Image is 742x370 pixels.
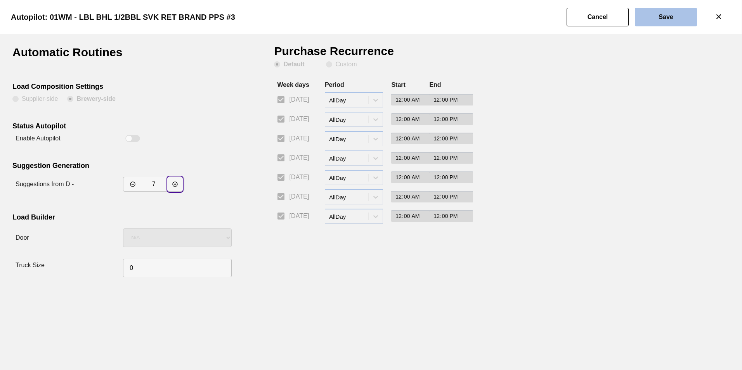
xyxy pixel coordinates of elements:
div: Load Composition Settings [12,83,227,93]
label: End [429,81,441,88]
label: Enable Autopilot [16,135,61,142]
span: [DATE] [289,95,309,104]
span: [DATE] [289,173,309,182]
label: Door [16,234,29,241]
label: Suggestions from D - [16,181,74,187]
span: [DATE] [289,153,309,163]
span: [DATE] [289,192,309,201]
clb-radio-button: Brewery-side [67,96,116,104]
span: [DATE] [289,114,309,124]
div: Status Autopilot [12,122,227,132]
label: Period [325,81,344,88]
label: Start [391,81,405,88]
h1: Purchase Recurrence [274,47,412,61]
h1: Automatic Routines [12,47,150,64]
clb-radio-button: Custom [326,61,357,69]
clb-radio-button: Supplier-side [12,96,58,104]
clb-radio-button: Default [274,61,317,69]
span: [DATE] [289,211,309,221]
label: Week days [277,81,309,88]
div: Load Builder [12,213,227,223]
div: Suggestion Generation [12,162,227,172]
label: Truck Size [16,262,45,268]
span: [DATE] [289,134,309,143]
